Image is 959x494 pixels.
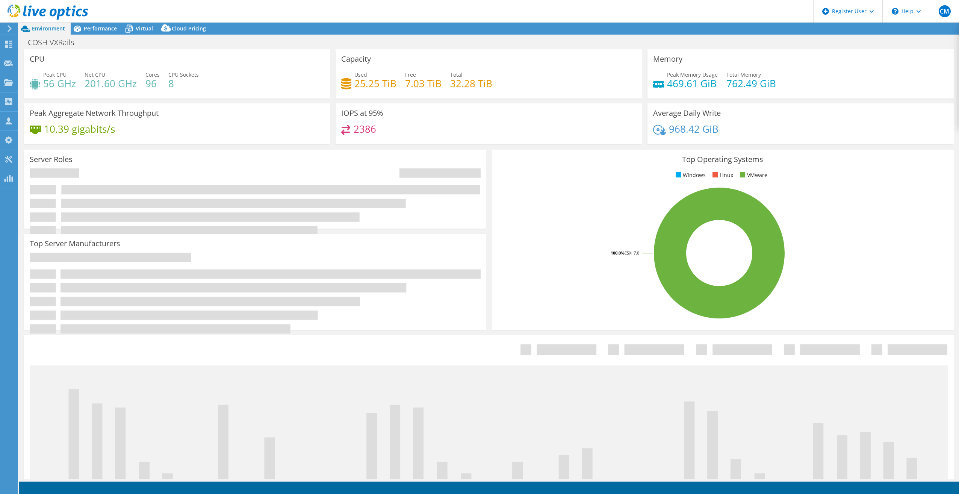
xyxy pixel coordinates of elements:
[726,79,776,88] h4: 762.49 GiB
[172,25,206,32] span: Cloud Pricing
[669,125,718,133] h4: 968.42 GiB
[168,71,199,78] span: CPU Sockets
[168,79,199,88] h4: 8
[450,71,463,78] span: Total
[84,25,117,32] span: Performance
[667,79,718,88] h4: 469.61 GiB
[450,79,492,88] h4: 32.28 TiB
[497,155,948,164] h3: Top Operating Systems
[30,239,120,248] h3: Top Server Manufacturers
[354,79,396,88] h4: 25.25 TiB
[625,250,639,256] tspan: ESXi 7.0
[32,25,65,32] span: Environment
[85,71,105,78] span: Net CPU
[145,71,160,78] span: Cores
[136,25,153,32] span: Virtual
[30,155,73,164] h3: Server Roles
[674,171,706,179] li: Windows
[939,5,951,17] span: CM
[354,125,376,133] h4: 2386
[892,8,898,15] svg: \n
[24,38,86,47] h1: COSH-VXRails
[711,171,733,179] li: Linux
[30,55,45,63] h3: CPU
[43,79,76,88] h4: 56 GHz
[653,109,721,117] h3: Average Daily Write
[405,79,442,88] h4: 7.03 TiB
[341,55,371,63] h3: Capacity
[44,125,115,133] h4: 10.39 gigabits/s
[354,71,367,78] span: Used
[611,250,625,256] tspan: 100.0%
[667,71,718,78] span: Peak Memory Usage
[726,71,761,78] span: Total Memory
[85,79,137,88] h4: 201.60 GHz
[43,71,67,78] span: Peak CPU
[30,109,159,117] h3: Peak Aggregate Network Throughput
[738,171,767,179] li: VMware
[653,55,682,63] h3: Memory
[405,71,416,78] span: Free
[145,79,160,88] h4: 96
[341,109,383,117] h3: IOPS at 95%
